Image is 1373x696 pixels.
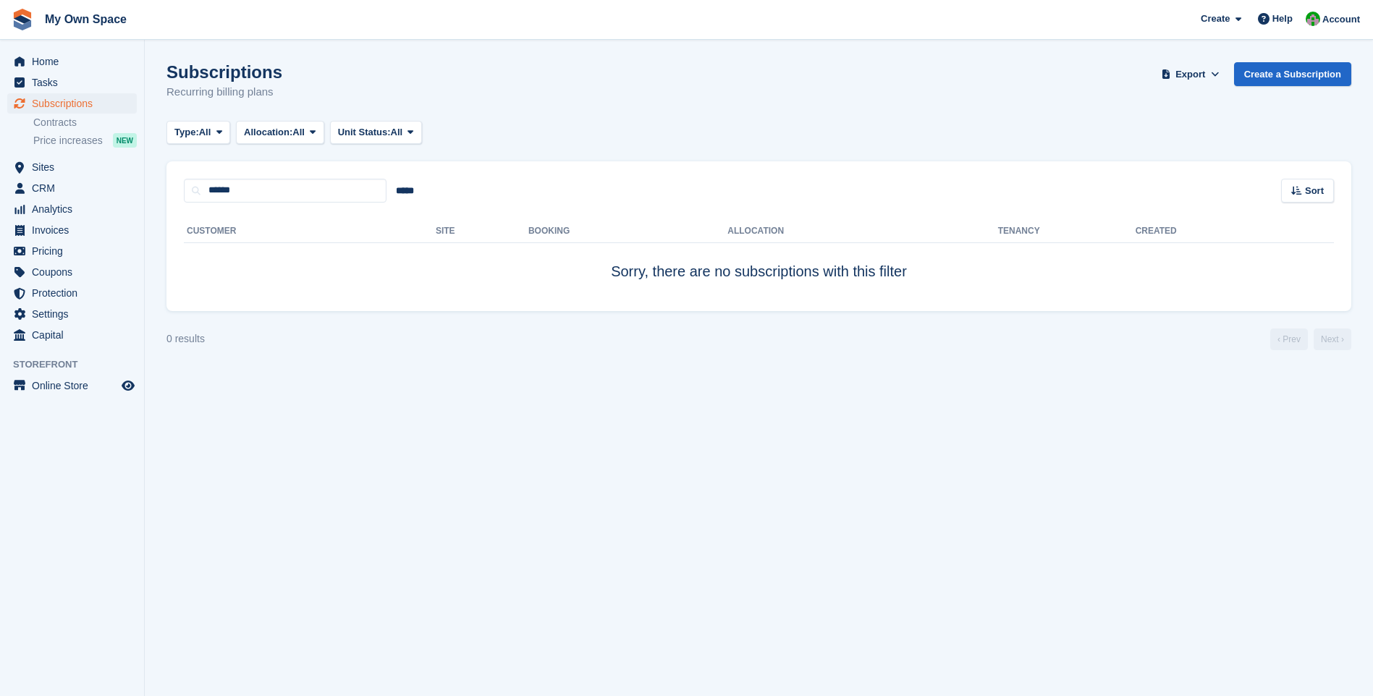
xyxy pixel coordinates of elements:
[330,121,422,145] button: Unit Status: All
[1306,12,1320,26] img: Paula Harris
[7,375,137,396] a: menu
[7,199,137,219] a: menu
[1234,62,1351,86] a: Create a Subscription
[1305,184,1324,198] span: Sort
[7,178,137,198] a: menu
[32,199,119,219] span: Analytics
[166,84,282,101] p: Recurring billing plans
[7,304,137,324] a: menu
[32,304,119,324] span: Settings
[119,377,137,394] a: Preview store
[113,133,137,148] div: NEW
[166,331,205,347] div: 0 results
[32,178,119,198] span: CRM
[1267,328,1354,350] nav: Page
[7,283,137,303] a: menu
[7,157,137,177] a: menu
[436,220,528,243] th: Site
[1159,62,1222,86] button: Export
[528,220,727,243] th: Booking
[32,72,119,93] span: Tasks
[12,9,33,30] img: stora-icon-8386f47178a22dfd0bd8f6a31ec36ba5ce8667c1dd55bd0f319d3a0aa187defe.svg
[166,121,230,145] button: Type: All
[33,134,103,148] span: Price increases
[174,125,199,140] span: Type:
[1272,12,1293,26] span: Help
[32,375,119,396] span: Online Store
[7,51,137,72] a: menu
[338,125,391,140] span: Unit Status:
[184,220,436,243] th: Customer
[1136,220,1334,243] th: Created
[32,283,119,303] span: Protection
[33,132,137,148] a: Price increases NEW
[7,241,137,261] a: menu
[39,7,132,31] a: My Own Space
[7,325,137,345] a: menu
[1314,328,1351,350] a: Next
[32,241,119,261] span: Pricing
[166,62,282,82] h1: Subscriptions
[727,220,997,243] th: Allocation
[199,125,211,140] span: All
[292,125,305,140] span: All
[1270,328,1308,350] a: Previous
[7,93,137,114] a: menu
[7,220,137,240] a: menu
[1175,67,1205,82] span: Export
[33,116,137,130] a: Contracts
[7,262,137,282] a: menu
[236,121,324,145] button: Allocation: All
[1322,12,1360,27] span: Account
[998,220,1049,243] th: Tenancy
[32,262,119,282] span: Coupons
[391,125,403,140] span: All
[32,325,119,345] span: Capital
[32,93,119,114] span: Subscriptions
[7,72,137,93] a: menu
[1201,12,1230,26] span: Create
[13,357,144,372] span: Storefront
[244,125,292,140] span: Allocation:
[611,263,907,279] span: Sorry, there are no subscriptions with this filter
[32,51,119,72] span: Home
[32,157,119,177] span: Sites
[32,220,119,240] span: Invoices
